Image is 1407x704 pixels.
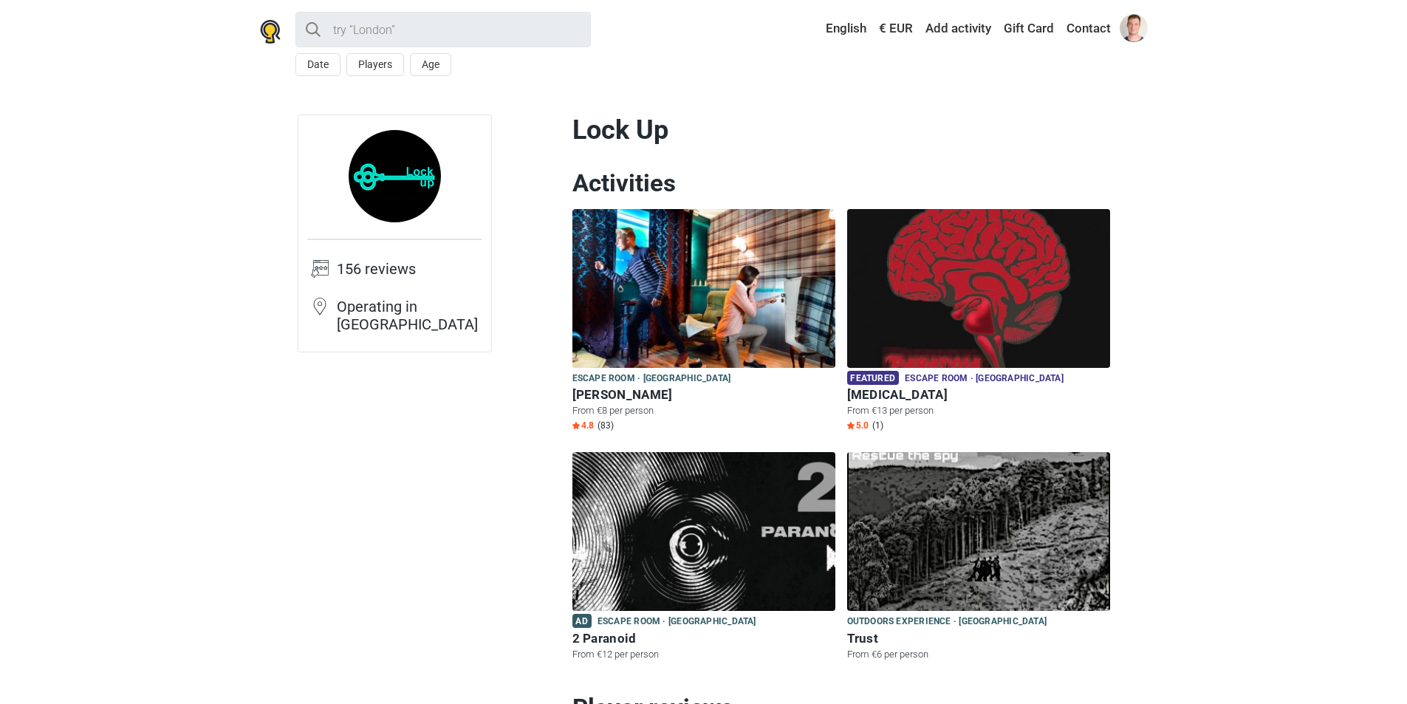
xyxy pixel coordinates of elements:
[812,16,870,42] a: English
[922,16,995,42] a: Add activity
[260,20,281,44] img: Nowescape logo
[875,16,917,42] a: € EUR
[847,209,1110,368] img: Paranoia
[815,24,826,34] img: English
[847,420,869,431] span: 5.0
[410,53,451,76] button: Age
[847,422,855,429] img: Star
[572,614,592,628] span: Ad
[1000,16,1058,42] a: Gift Card
[847,631,1110,646] h6: Trust
[337,259,482,296] td: 156 reviews
[872,420,883,431] span: (1)
[572,420,594,431] span: 4.8
[905,371,1064,387] span: Escape room · [GEOGRAPHIC_DATA]
[572,168,1110,198] h2: Activities
[847,371,899,385] span: Featured
[598,614,756,630] span: Escape room · [GEOGRAPHIC_DATA]
[572,209,835,368] img: Sherlock Holmes
[1063,16,1115,42] a: Contact
[572,631,835,646] h6: 2 Paranoid
[337,296,482,342] td: Operating in [GEOGRAPHIC_DATA]
[847,614,1047,630] span: Outdoors Experience · [GEOGRAPHIC_DATA]
[295,53,340,76] button: Date
[847,648,1110,661] p: From €6 per person
[847,452,1110,611] img: Trust
[572,387,835,403] h6: [PERSON_NAME]
[572,371,731,387] span: Escape room · [GEOGRAPHIC_DATA]
[572,648,835,661] p: From €12 per person
[847,209,1110,435] a: Paranoia Featured Escape room · [GEOGRAPHIC_DATA] [MEDICAL_DATA] From €13 per person Star5.0 (1)
[598,420,614,431] span: (83)
[572,452,835,611] img: 2 Paranoid
[572,404,835,417] p: From €8 per person
[572,115,1110,146] h1: Lock Up
[847,387,1110,403] h6: [MEDICAL_DATA]
[847,404,1110,417] p: From €13 per person
[572,209,835,435] a: Sherlock Holmes Escape room · [GEOGRAPHIC_DATA] [PERSON_NAME] From €8 per person Star4.8 (83)
[847,452,1110,664] a: Trust Outdoors Experience · [GEOGRAPHIC_DATA] Trust From €6 per person
[572,422,580,429] img: Star
[572,452,835,664] a: 2 Paranoid Ad Escape room · [GEOGRAPHIC_DATA] 2 Paranoid From €12 per person
[295,12,591,47] input: try “London”
[346,53,404,76] button: Players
